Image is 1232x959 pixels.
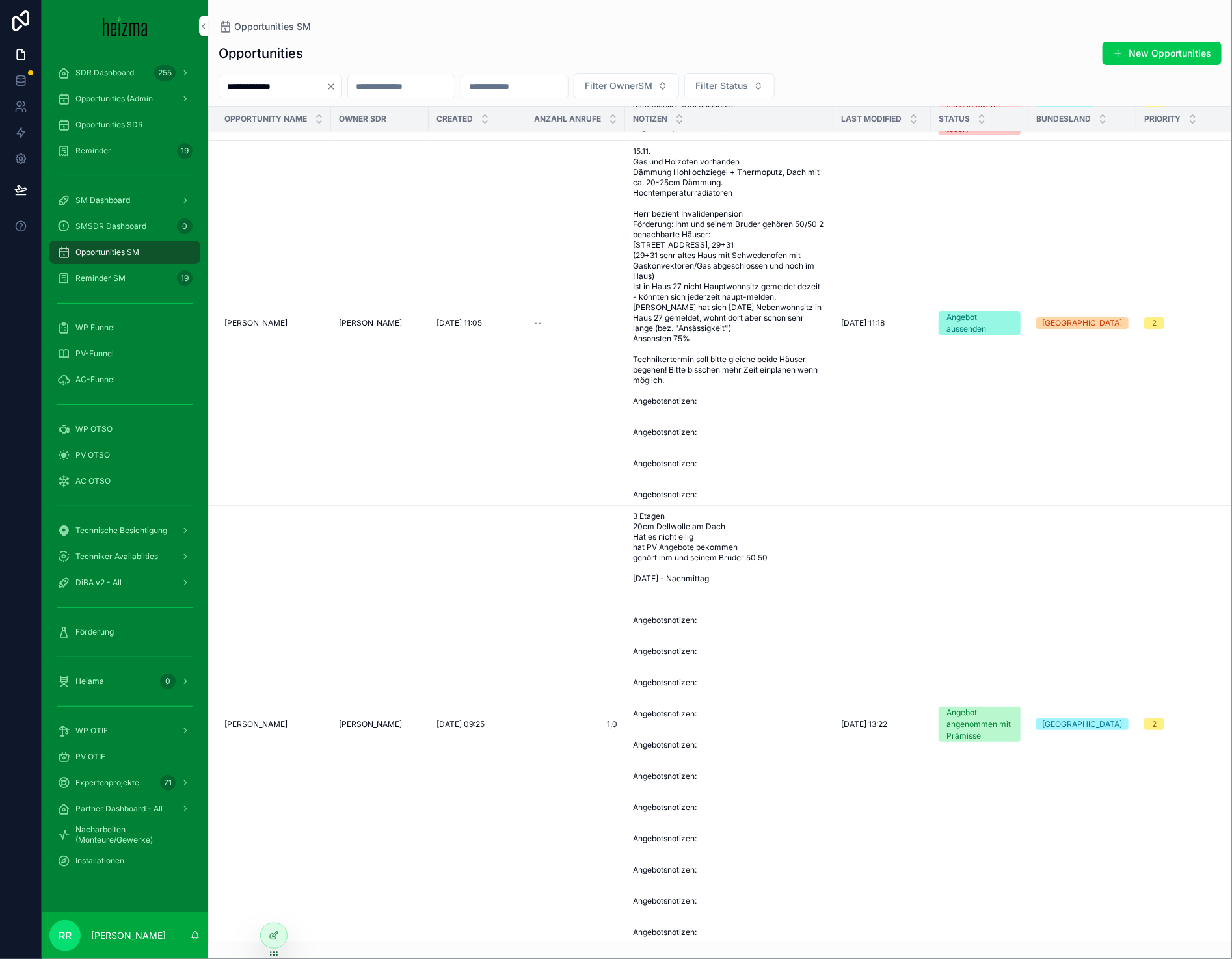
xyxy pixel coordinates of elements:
div: [GEOGRAPHIC_DATA] [1043,718,1123,730]
a: Opportunities (Admin [49,87,200,111]
a: [DATE] 11:18 [841,318,923,328]
span: [DATE] 11:18 [841,318,885,328]
span: Opportunities SDR [75,120,143,130]
span: Owner SDR [339,114,386,124]
a: PV OTSO [49,443,200,467]
span: Priority [1144,114,1181,124]
span: WP OTIF [75,726,108,736]
span: Reminder [75,146,111,156]
a: DiBA v2 - All [49,571,200,594]
div: 19 [177,143,193,159]
div: 0 [177,218,193,234]
span: WP Funnel [75,322,115,333]
a: AC OTSO [49,469,200,493]
p: [PERSON_NAME] [91,929,166,942]
span: SM Dashboard [75,195,130,205]
a: [PERSON_NAME] [339,318,421,328]
img: App logo [103,16,148,36]
span: Reminder SM [75,273,126,283]
a: PV OTIF [49,745,200,769]
span: Installationen [75,856,124,866]
span: Opportunity Name [224,114,307,124]
a: Partner Dashboard - All [49,797,200,821]
span: Filter OwnerSM [585,79,652,92]
a: Reminder19 [49,139,200,163]
span: [PERSON_NAME] [339,318,402,328]
span: Opportunities SM [75,247,139,257]
span: Expertenprojekte [75,778,139,788]
span: Technische Besichtigung [75,525,167,536]
a: [PERSON_NAME] [339,719,421,729]
a: Angebot angenommen mit Prämisse [939,707,1021,742]
span: DiBA v2 - All [75,577,122,588]
div: 19 [177,270,193,286]
div: 2 [1152,718,1157,730]
span: Created [436,114,473,124]
span: 3 Etagen 20cm Dellwolle am Dach Hat es nicht eilig hat PV Angebote bekommen gehört ihm und seinem... [633,511,825,938]
span: AC OTSO [75,476,111,486]
a: 2 [1144,718,1226,730]
span: Status [939,114,970,124]
a: Angebot aussenden [939,311,1021,335]
span: [PERSON_NAME] [224,719,288,729]
a: SMSDR Dashboard0 [49,215,200,238]
span: Last Modified [841,114,902,124]
div: 2 [1152,317,1157,329]
a: Heiama0 [49,670,200,693]
a: Reminder SM19 [49,267,200,290]
a: [DATE] 09:25 [436,719,518,729]
div: 255 [154,65,176,81]
span: SMSDR Dashboard [75,221,146,231]
span: Nacharbeiten (Monteure/Gewerke) [75,824,187,845]
a: AC-Funnel [49,368,200,391]
a: PV-Funnel [49,342,200,365]
span: Filter Status [695,79,748,92]
a: SM Dashboard [49,189,200,212]
span: PV OTSO [75,450,110,460]
button: New Opportunities [1103,42,1222,65]
a: Techniker Availabilties [49,545,200,568]
a: Förderung [49,620,200,644]
a: Installationen [49,849,200,873]
a: Nacharbeiten (Monteure/Gewerke) [49,823,200,847]
a: [GEOGRAPHIC_DATA] [1036,317,1129,329]
div: scrollable content [42,52,208,889]
span: [PERSON_NAME] [339,719,402,729]
span: WP OTSO [75,424,113,434]
a: SDR Dashboard255 [49,61,200,85]
div: 71 [160,775,176,791]
span: -- [534,318,542,328]
span: Anzahl Anrufe [534,114,601,124]
button: Clear [326,81,341,92]
span: [PERSON_NAME] [224,318,288,328]
span: PV OTIF [75,752,105,762]
span: Partner Dashboard - All [75,804,163,814]
a: [DATE] 11:05 [436,318,518,328]
a: Expertenprojekte71 [49,771,200,795]
span: Opportunities SM [234,20,311,33]
span: SDR Dashboard [75,68,134,78]
a: [DATE] 13:22 [841,719,923,729]
button: Select Button [684,73,775,98]
a: [GEOGRAPHIC_DATA] [1036,718,1129,730]
a: 1,0 [534,719,617,729]
a: 15.11. Gas und Holzofen vorhanden Dämmung Hohllochziegel + Thermoputz, Dach mit ca. 20-25cm Dämmu... [633,146,825,500]
span: [DATE] 13:22 [841,719,887,729]
span: [DATE] 09:25 [436,719,485,729]
a: WP Funnel [49,316,200,339]
span: Heiama [75,676,104,687]
span: PV-Funnel [75,348,114,359]
a: [PERSON_NAME] [224,318,323,328]
a: Opportunities SDR [49,113,200,137]
span: Bundesland [1036,114,1091,124]
span: Förderung [75,627,114,637]
a: 2 [1144,317,1226,329]
button: Select Button [574,73,679,98]
a: Technische Besichtigung [49,519,200,542]
div: Angebot angenommen mit Prämisse [946,707,1013,742]
div: Angebot aussenden [946,311,1013,335]
span: Notizen [633,114,667,124]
